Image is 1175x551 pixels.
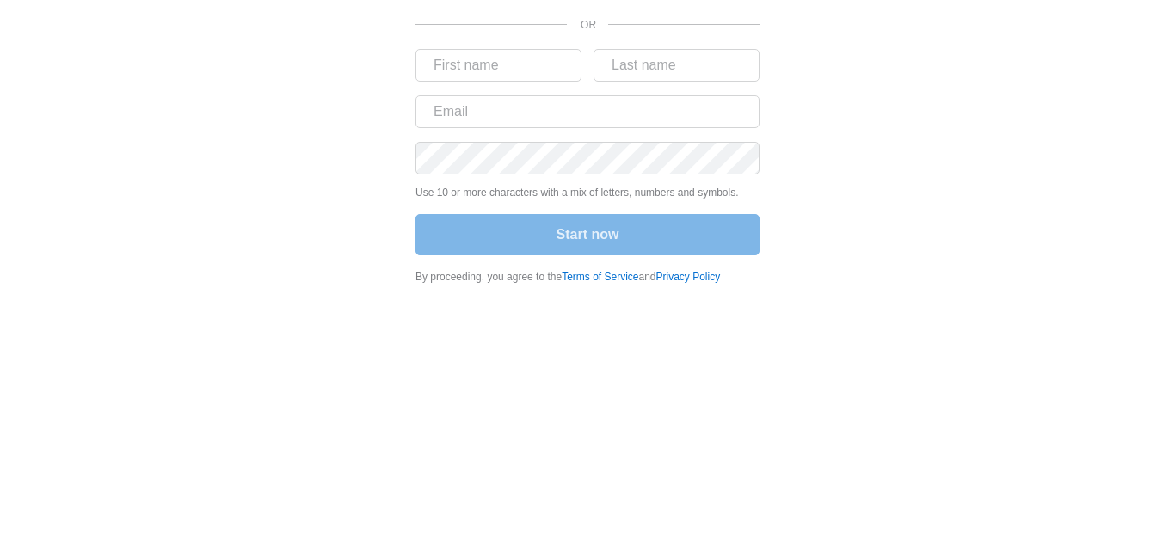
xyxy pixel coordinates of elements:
[562,271,638,283] a: Terms of Service
[415,269,760,285] div: By proceeding, you agree to the and
[415,49,581,82] input: First name
[594,49,760,82] input: Last name
[415,95,760,128] input: Email
[415,185,760,200] p: Use 10 or more characters with a mix of letters, numbers and symbols.
[656,271,721,283] a: Privacy Policy
[581,17,587,33] p: OR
